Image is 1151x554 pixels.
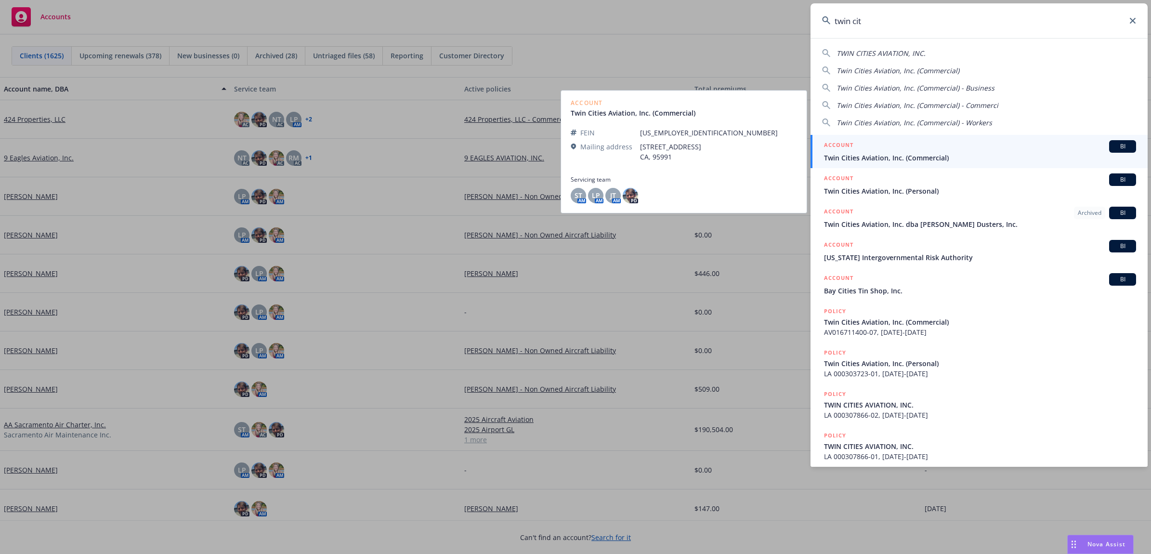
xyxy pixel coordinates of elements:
[824,240,853,251] h5: ACCOUNT
[811,343,1148,384] a: POLICYTwin Cities Aviation, Inc. (Personal)LA 000303723-01, [DATE]-[DATE]
[1067,535,1134,554] button: Nova Assist
[824,286,1136,296] span: Bay Cities Tin Shop, Inc.
[811,201,1148,235] a: ACCOUNTArchivedBITwin Cities Aviation, Inc. dba [PERSON_NAME] Dusters, Inc.
[824,327,1136,337] span: AV016711400-07, [DATE]-[DATE]
[824,369,1136,379] span: LA 000303723-01, [DATE]-[DATE]
[1078,209,1101,217] span: Archived
[824,173,853,185] h5: ACCOUNT
[824,140,853,152] h5: ACCOUNT
[1113,175,1132,184] span: BI
[824,400,1136,410] span: TWIN CITIES AVIATION, INC.
[811,235,1148,268] a: ACCOUNTBI[US_STATE] Intergovernmental Risk Authority
[1087,540,1125,548] span: Nova Assist
[824,389,846,399] h5: POLICY
[824,348,846,357] h5: POLICY
[811,384,1148,425] a: POLICYTWIN CITIES AVIATION, INC.LA 000307866-02, [DATE]-[DATE]
[811,3,1148,38] input: Search...
[837,83,994,92] span: Twin Cities Aviation, Inc. (Commercial) - Business
[824,410,1136,420] span: LA 000307866-02, [DATE]-[DATE]
[824,273,853,285] h5: ACCOUNT
[824,451,1136,462] span: LA 000307866-01, [DATE]-[DATE]
[824,186,1136,196] span: Twin Cities Aviation, Inc. (Personal)
[824,317,1136,327] span: Twin Cities Aviation, Inc. (Commercial)
[824,219,1136,229] span: Twin Cities Aviation, Inc. dba [PERSON_NAME] Dusters, Inc.
[837,49,926,58] span: TWIN CITIES AVIATION, INC.
[1113,242,1132,251] span: BI
[811,268,1148,301] a: ACCOUNTBIBay Cities Tin Shop, Inc.
[837,101,998,110] span: Twin Cities Aviation, Inc. (Commercial) - Commerci
[811,425,1148,467] a: POLICYTWIN CITIES AVIATION, INC.LA 000307866-01, [DATE]-[DATE]
[824,306,846,316] h5: POLICY
[824,441,1136,451] span: TWIN CITIES AVIATION, INC.
[1113,142,1132,151] span: BI
[837,118,992,127] span: Twin Cities Aviation, Inc. (Commercial) - Workers
[824,358,1136,369] span: Twin Cities Aviation, Inc. (Personal)
[837,66,959,75] span: Twin Cities Aviation, Inc. (Commercial)
[824,252,1136,263] span: [US_STATE] Intergovernmental Risk Authority
[811,135,1148,168] a: ACCOUNTBITwin Cities Aviation, Inc. (Commercial)
[811,168,1148,201] a: ACCOUNTBITwin Cities Aviation, Inc. (Personal)
[824,207,853,218] h5: ACCOUNT
[824,153,1136,163] span: Twin Cities Aviation, Inc. (Commercial)
[824,431,846,440] h5: POLICY
[1068,535,1080,554] div: Drag to move
[811,301,1148,343] a: POLICYTwin Cities Aviation, Inc. (Commercial)AV016711400-07, [DATE]-[DATE]
[1113,209,1132,217] span: BI
[1113,275,1132,284] span: BI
